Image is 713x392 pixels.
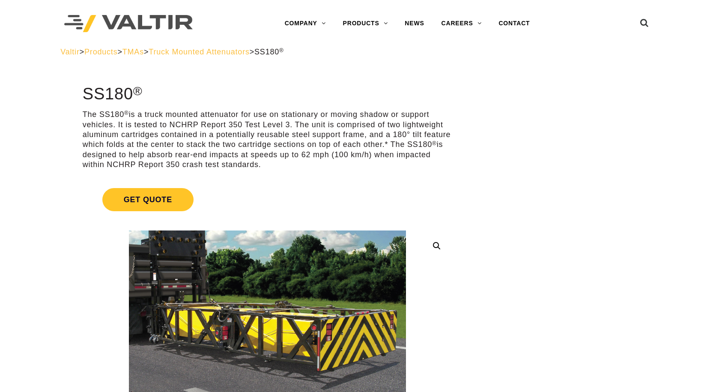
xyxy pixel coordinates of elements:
[432,140,437,147] sup: ®
[124,110,129,116] sup: ®
[64,15,193,33] img: Valtir
[490,15,538,32] a: CONTACT
[334,15,397,32] a: PRODUCTS
[60,47,653,57] div: > > > >
[83,110,452,170] p: The SS180 is a truck mounted attenuator for use on stationary or moving shadow or support vehicle...
[60,48,79,56] a: Valtir
[83,178,452,221] a: Get Quote
[122,48,144,56] a: TMAs
[433,15,490,32] a: CAREERS
[276,15,334,32] a: COMPANY
[254,48,284,56] span: SS180
[84,48,117,56] a: Products
[83,85,452,103] h1: SS180
[133,84,143,98] sup: ®
[396,15,433,32] a: NEWS
[102,188,194,211] span: Get Quote
[149,48,249,56] a: Truck Mounted Attenuators
[279,47,284,54] sup: ®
